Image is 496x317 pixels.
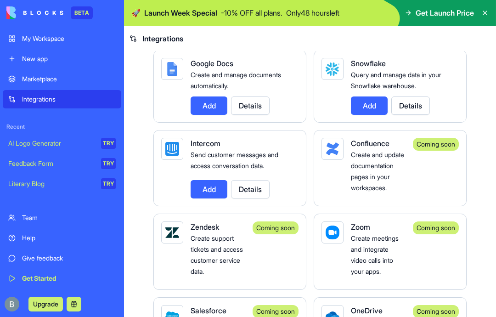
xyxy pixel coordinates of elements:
div: New app [22,54,116,63]
div: Feedback Form [8,159,95,168]
span: Confluence [351,139,389,148]
span: Snowflake [351,59,386,68]
a: My Workspace [3,29,121,48]
span: Recent [3,123,121,130]
button: Upgrade [28,297,63,311]
span: Launch Week Special [144,7,217,18]
button: Details [231,180,270,198]
span: Salesforce [191,306,226,315]
a: Feedback FormTRY [3,154,121,173]
span: OneDrive [351,306,383,315]
div: Marketplace [22,74,116,84]
a: Literary BlogTRY [3,175,121,193]
div: Integrations [22,95,116,104]
div: Get Started [22,274,116,283]
a: New app [3,50,121,68]
span: Create and update documentation pages in your workspaces. [351,151,404,192]
span: Google Docs [191,59,233,68]
div: Help [22,233,116,243]
span: Create support tickets and access customer service data. [191,234,243,275]
div: TRY [101,178,116,189]
a: Team [3,209,121,227]
span: Query and manage data in your Snowflake warehouse. [351,71,441,90]
button: Details [391,96,430,115]
a: Help [3,229,121,247]
div: Coming soon [413,221,459,234]
div: TRY [101,158,116,169]
button: Details [231,96,270,115]
a: Integrations [3,90,121,108]
p: - 10 % OFF all plans. [221,7,282,18]
a: AI Logo GeneratorTRY [3,134,121,153]
span: Get Launch Price [416,7,474,18]
div: Team [22,213,116,222]
span: Create meetings and integrate video calls into your apps. [351,234,399,275]
button: Add [351,96,388,115]
a: Upgrade [28,299,63,308]
a: Get Started [3,269,121,288]
span: Zendesk [191,222,219,232]
a: Give feedback [3,249,121,267]
div: TRY [101,138,116,149]
a: BETA [6,6,93,19]
button: Add [191,96,227,115]
p: Only 48 hours left [286,7,339,18]
span: Send customer messages and access conversation data. [191,151,278,170]
span: Integrations [142,33,183,44]
div: My Workspace [22,34,116,43]
div: AI Logo Generator [8,139,95,148]
div: Give feedback [22,254,116,263]
div: Coming soon [253,221,299,234]
a: Marketplace [3,70,121,88]
span: Zoom [351,222,370,232]
div: Literary Blog [8,179,95,188]
div: BETA [71,6,93,19]
span: 🚀 [131,7,141,18]
span: Intercom [191,139,220,148]
span: Create and manage documents automatically. [191,71,281,90]
div: Coming soon [413,138,459,151]
img: logo [6,6,63,19]
img: ACg8ocIJr6nTNq4rcxIOKfgPglw7_aM_6KKbnupn2nXtK5Uh1zjdow=s96-c [5,297,19,311]
button: Add [191,180,227,198]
